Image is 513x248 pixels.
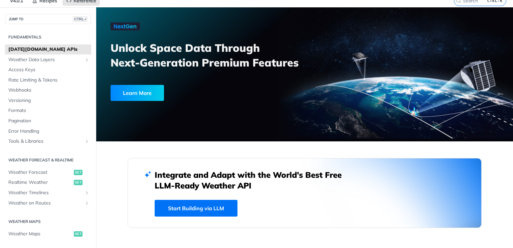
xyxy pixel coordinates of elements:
a: Tools & LibrariesShow subpages for Tools & Libraries [5,136,91,146]
span: Versioning [8,97,90,104]
a: Formats [5,106,91,116]
h3: Unlock Space Data Through Next-Generation Premium Features [111,40,312,70]
span: Rate Limiting & Tokens [8,77,90,84]
h2: Weather Forecast & realtime [5,157,91,163]
a: Pagination [5,116,91,126]
a: Weather TimelinesShow subpages for Weather Timelines [5,188,91,198]
button: Show subpages for Weather Data Layers [84,57,90,63]
a: [DATE][DOMAIN_NAME] APIs [5,44,91,54]
div: Learn More [111,85,164,101]
span: CTRL-/ [73,16,88,22]
img: NextGen [111,22,140,30]
a: Start Building via LLM [155,200,237,217]
span: Access Keys [8,67,90,73]
span: Weather Forecast [8,169,72,176]
a: Weather Data LayersShow subpages for Weather Data Layers [5,55,91,65]
button: JUMP TOCTRL-/ [5,14,91,24]
span: Webhooks [8,87,90,94]
a: Weather Mapsget [5,229,91,239]
h2: Weather Maps [5,219,91,225]
a: Versioning [5,96,91,106]
button: Show subpages for Weather on Routes [84,201,90,206]
span: Weather Maps [8,231,72,237]
span: Tools & Libraries [8,138,82,145]
a: Error Handling [5,126,91,136]
span: Formats [8,107,90,114]
button: Show subpages for Weather Timelines [84,190,90,196]
a: Weather on RoutesShow subpages for Weather on Routes [5,198,91,208]
span: get [74,170,82,175]
a: Rate Limiting & Tokens [5,75,91,85]
span: Pagination [8,118,90,124]
span: Weather on Routes [8,200,82,207]
span: Weather Timelines [8,190,82,196]
span: get [74,231,82,237]
h2: Integrate and Adapt with the World’s Best Free LLM-Ready Weather API [155,169,352,191]
span: Error Handling [8,128,90,135]
a: Access Keys [5,65,91,75]
span: get [74,180,82,185]
span: Weather Data Layers [8,56,82,63]
a: Webhooks [5,85,91,95]
a: Realtime Weatherget [5,177,91,188]
button: Show subpages for Tools & Libraries [84,139,90,144]
span: Realtime Weather [8,179,72,186]
a: Weather Forecastget [5,167,91,177]
a: Learn More [111,85,272,101]
h2: Fundamentals [5,34,91,40]
span: [DATE][DOMAIN_NAME] APIs [8,46,90,53]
